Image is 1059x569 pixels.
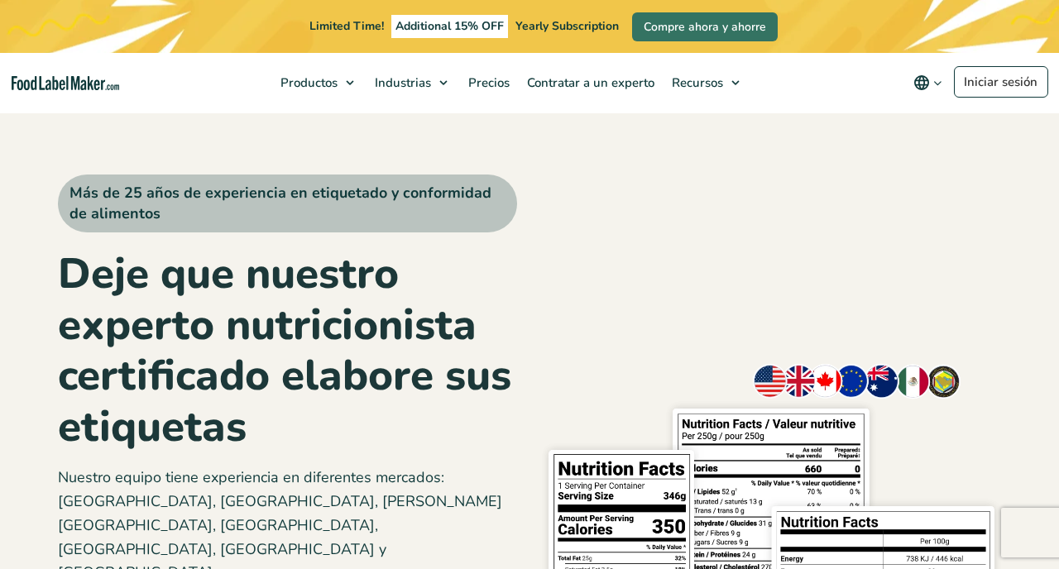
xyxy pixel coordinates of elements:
a: Precios [460,53,515,112]
span: Additional 15% OFF [391,15,508,38]
span: Recursos [667,74,725,91]
a: Recursos [664,53,748,112]
a: Productos [272,53,362,112]
span: Precios [463,74,511,91]
a: Industrias [367,53,456,112]
span: Productos [276,74,339,91]
a: Iniciar sesión [954,66,1048,98]
span: Contratar a un experto [522,74,656,91]
span: Industrias [370,74,433,91]
span: Limited Time! [309,18,384,34]
a: Contratar a un experto [519,53,659,112]
span: Yearly Subscription [515,18,619,34]
h1: Deje que nuestro experto nutricionista certificado elabore sus etiquetas [58,249,517,452]
a: Compre ahora y ahorre [632,12,778,41]
span: Más de 25 años de experiencia en etiquetado y conformidad de alimentos [58,175,517,232]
